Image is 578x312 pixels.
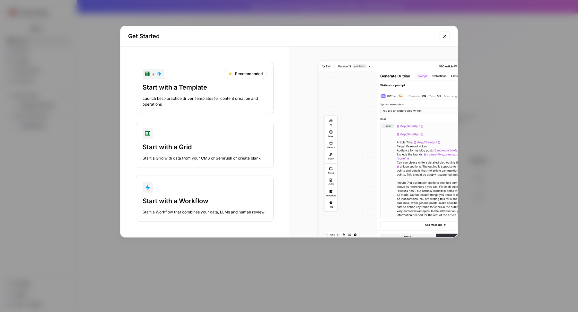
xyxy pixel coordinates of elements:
div: Recommended [224,69,267,79]
div: Start with a Template [143,83,267,92]
div: + [145,70,162,78]
div: Start a Workflow that combines your data, LLMs and human review [143,209,267,215]
button: Close modal [440,31,450,41]
button: Start with a GridStart a Grid with data from your CMS or Semrush or create blank [136,122,274,168]
h2: Get Started [128,32,436,41]
button: +RecommendedStart with a TemplateLaunch best-practice driven templates for content creation and o... [136,62,274,114]
div: Start with a Workflow [143,196,267,205]
div: Start a Grid with data from your CMS or Semrush or create blank [143,155,267,161]
div: Start with a Grid [143,143,267,152]
div: Launch best-practice driven templates for content creation and operations [143,96,267,107]
button: Start with a WorkflowStart a Workflow that combines your data, LLMs and human review [136,176,274,222]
